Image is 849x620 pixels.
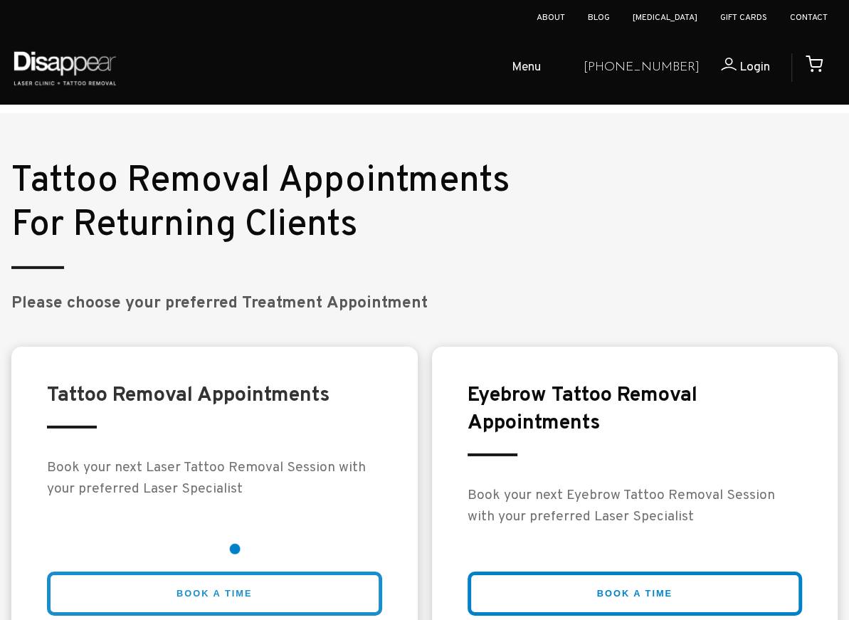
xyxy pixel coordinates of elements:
span: Menu [512,58,541,78]
a: Blog [588,12,610,23]
a: Menu [462,46,572,91]
ul: Open Mobile Menu [130,46,572,91]
a: BOOK A TIME [47,572,382,616]
img: Disappear - Laser Clinic and Tattoo Removal Services in Sydney, Australia [11,43,119,93]
a: Gift Cards [720,12,767,23]
a: [MEDICAL_DATA] [633,12,697,23]
a: Login [700,58,770,78]
strong: Tattoo Removal Appointments [47,383,329,409]
a: BOOK A TIME [468,572,803,616]
span: Login [739,59,770,75]
big: Book your next Laser Tattoo Removal Session with your preferred Laser Specialist [47,459,366,498]
span: Eyebrow Tattoo Removal Appointments [468,572,803,616]
a: About [537,12,565,23]
big: Please choose your preferred Treatment Appointment [11,293,428,314]
span: Tattoo Removal Appointments [47,572,382,616]
a: [PHONE_NUMBER] [584,58,700,78]
strong: Eyebrow Tattoo Removal Appointments [468,383,697,436]
a: Contact [790,12,828,23]
big: Book your next Eyebrow Tattoo Removal Session with your preferred Laser Specialist [468,487,775,525]
small: Tattoo Removal Appointments For Returning Clients [11,159,510,249]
